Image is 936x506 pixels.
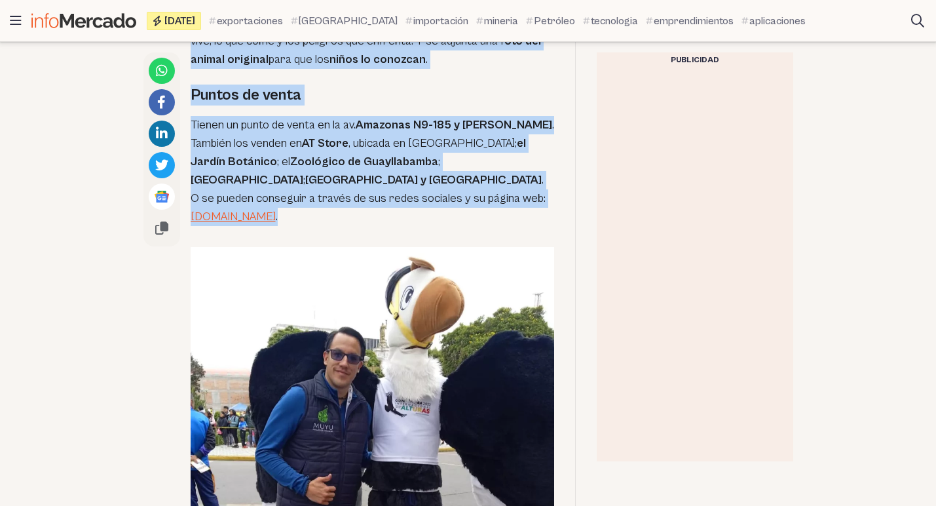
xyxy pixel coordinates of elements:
strong: oto del animal original [191,34,541,66]
a: exportaciones [209,13,283,29]
strong: niños lo conozcan [329,52,426,66]
span: [GEOGRAPHIC_DATA] [299,13,398,29]
span: aplicaciones [749,13,806,29]
a: [DOMAIN_NAME] [191,210,276,224]
a: Petróleo [526,13,575,29]
span: importación [413,13,468,29]
span: Petróleo [534,13,575,29]
span: tecnologia [591,13,638,29]
span: exportaciones [217,13,283,29]
span: mineria [484,13,518,29]
strong: [GEOGRAPHIC_DATA] y [GEOGRAPHIC_DATA] [305,173,542,187]
strong: Zoológico de Guayllabamba [290,155,438,168]
p: Tienen un punto de venta en la av. . También los venden en , ubicada en [GEOGRAPHIC_DATA]; ; el ;... [191,116,554,226]
span: [DATE] [164,16,195,26]
span: emprendimientos [654,13,734,29]
h2: Puntos de venta [191,85,554,106]
strong: Amazonas N9-185 y [PERSON_NAME] [356,118,552,132]
a: tecnologia [583,13,638,29]
a: importación [405,13,468,29]
a: aplicaciones [741,13,806,29]
img: Infomercado Ecuador logo [31,13,136,28]
a: emprendimientos [646,13,734,29]
div: Publicidad [597,52,793,68]
a: [GEOGRAPHIC_DATA] [291,13,398,29]
img: Google News logo [154,189,170,204]
strong: [GEOGRAPHIC_DATA] [191,173,303,187]
strong: AT Store [302,136,348,150]
a: mineria [476,13,518,29]
strong: el Jardín Botánico [191,136,526,168]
